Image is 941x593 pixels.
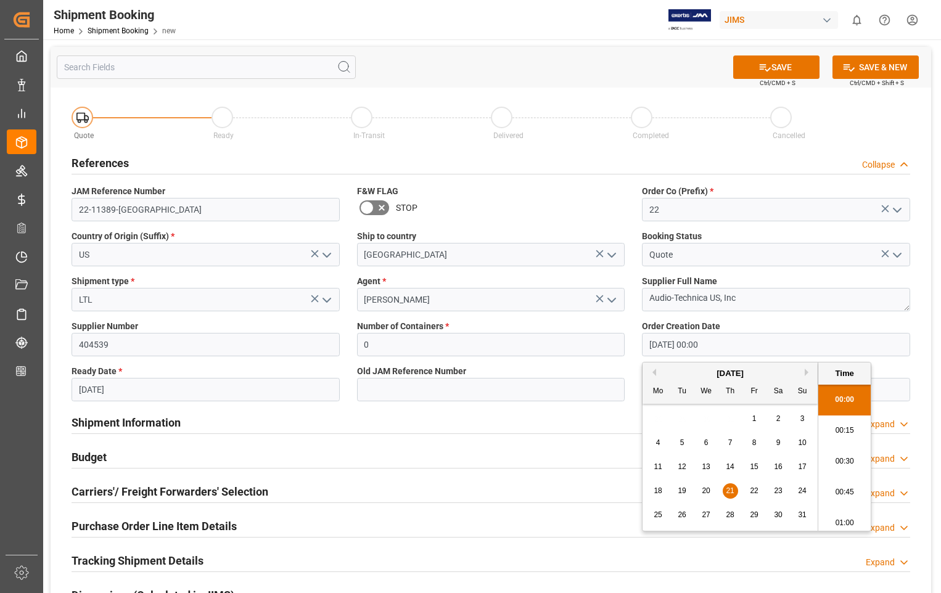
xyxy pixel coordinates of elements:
[602,245,620,264] button: open menu
[866,521,895,534] div: Expand
[357,185,398,198] span: F&W FLAG
[654,486,662,495] span: 18
[642,275,717,288] span: Supplier Full Name
[776,414,781,423] span: 2
[771,459,786,475] div: Choose Saturday, August 16th, 2025
[747,435,762,451] div: Choose Friday, August 8th, 2025
[72,155,129,171] h2: References
[675,507,690,523] div: Choose Tuesday, August 26th, 2025
[699,507,714,523] div: Choose Wednesday, August 27th, 2025
[642,333,910,356] input: DD-MM-YYYY HH:MM
[798,438,806,447] span: 10
[54,6,176,24] div: Shipment Booking
[750,510,758,519] span: 29
[862,158,895,171] div: Collapse
[798,510,806,519] span: 31
[57,55,356,79] input: Search Fields
[795,435,810,451] div: Choose Sunday, August 10th, 2025
[654,510,662,519] span: 25
[72,230,175,243] span: Country of Origin (Suffix)
[642,320,720,333] span: Order Creation Date
[726,510,734,519] span: 28
[651,384,666,399] div: Mo
[747,384,762,399] div: Fr
[720,8,843,31] button: JIMS
[887,245,905,264] button: open menu
[699,384,714,399] div: We
[72,275,134,288] span: Shipment type
[752,414,757,423] span: 1
[699,459,714,475] div: Choose Wednesday, August 13th, 2025
[723,435,738,451] div: Choose Thursday, August 7th, 2025
[726,462,734,471] span: 14
[675,435,690,451] div: Choose Tuesday, August 5th, 2025
[702,486,710,495] span: 20
[818,508,871,539] li: 01:00
[643,367,818,380] div: [DATE]
[702,462,710,471] span: 13
[723,507,738,523] div: Choose Thursday, August 28th, 2025
[805,369,812,376] button: Next Month
[798,486,806,495] span: 24
[866,452,895,465] div: Expand
[649,369,656,376] button: Previous Month
[747,459,762,475] div: Choose Friday, August 15th, 2025
[602,290,620,309] button: open menu
[866,418,895,431] div: Expand
[795,459,810,475] div: Choose Sunday, August 17th, 2025
[776,438,781,447] span: 9
[723,459,738,475] div: Choose Thursday, August 14th, 2025
[316,290,335,309] button: open menu
[771,384,786,399] div: Sa
[800,414,805,423] span: 3
[773,131,805,140] span: Cancelled
[866,556,895,569] div: Expand
[654,462,662,471] span: 11
[704,438,709,447] span: 6
[750,462,758,471] span: 15
[747,507,762,523] div: Choose Friday, August 29th, 2025
[795,384,810,399] div: Su
[747,483,762,499] div: Choose Friday, August 22nd, 2025
[720,11,838,29] div: JIMS
[72,378,340,401] input: DD-MM-YYYY
[642,288,910,311] textarea: Audio-Technica US, Inc
[74,131,94,140] span: Quote
[866,487,895,500] div: Expand
[72,449,107,465] h2: Budget
[357,230,416,243] span: Ship to country
[726,486,734,495] span: 21
[72,518,237,534] h2: Purchase Order Line Item Details
[656,438,660,447] span: 4
[699,483,714,499] div: Choose Wednesday, August 20th, 2025
[771,483,786,499] div: Choose Saturday, August 23rd, 2025
[843,6,871,34] button: show 0 new notifications
[316,245,335,264] button: open menu
[633,131,669,140] span: Completed
[850,78,904,88] span: Ctrl/CMD + Shift + S
[651,507,666,523] div: Choose Monday, August 25th, 2025
[675,384,690,399] div: Tu
[771,435,786,451] div: Choose Saturday, August 9th, 2025
[795,483,810,499] div: Choose Sunday, August 24th, 2025
[798,462,806,471] span: 17
[774,486,782,495] span: 23
[668,9,711,31] img: Exertis%20JAM%20-%20Email%20Logo.jpg_1722504956.jpg
[821,367,868,380] div: Time
[723,384,738,399] div: Th
[642,185,713,198] span: Order Co (Prefix)
[353,131,385,140] span: In-Transit
[646,407,815,527] div: month 2025-08
[680,438,684,447] span: 5
[774,510,782,519] span: 30
[887,200,905,219] button: open menu
[723,483,738,499] div: Choose Thursday, August 21st, 2025
[396,202,417,215] span: STOP
[771,507,786,523] div: Choose Saturday, August 30th, 2025
[702,510,710,519] span: 27
[651,459,666,475] div: Choose Monday, August 11th, 2025
[750,486,758,495] span: 22
[54,27,74,35] a: Home
[747,411,762,427] div: Choose Friday, August 1st, 2025
[832,55,919,79] button: SAVE & NEW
